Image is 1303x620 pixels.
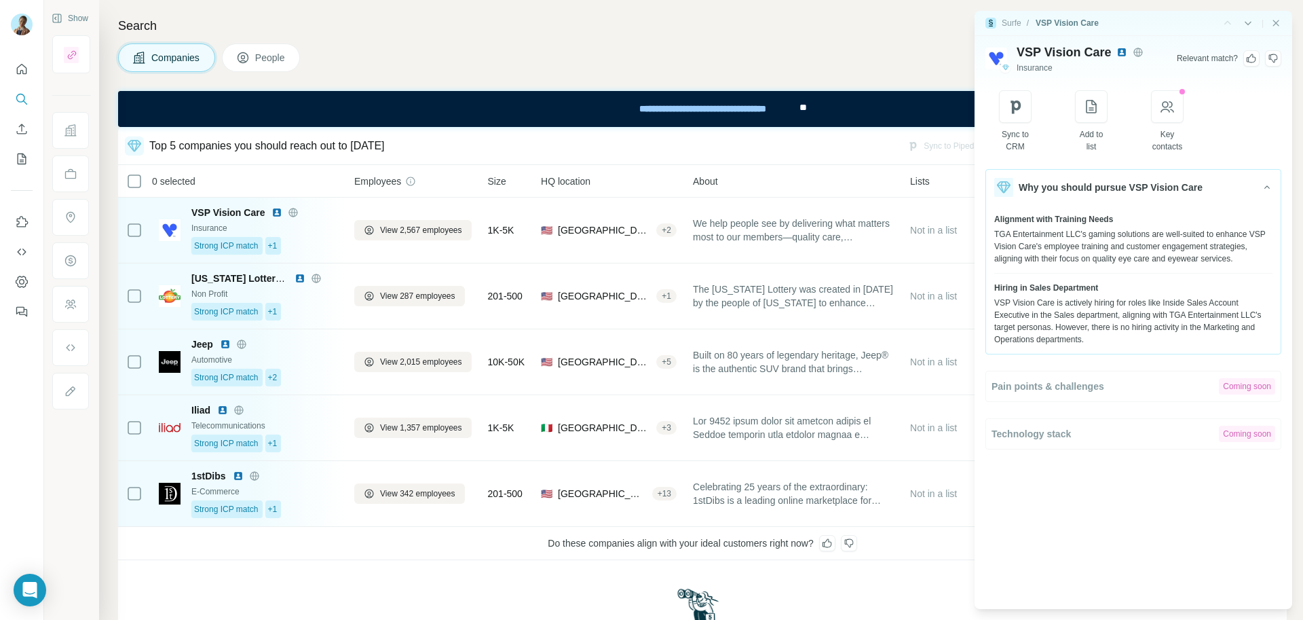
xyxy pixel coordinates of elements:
[1002,17,1021,29] div: Surfe
[541,421,552,435] span: 🇮🇹
[11,210,33,234] button: Use Surfe on LinkedIn
[191,486,338,498] div: E-Commerce
[1152,128,1184,153] div: Key contacts
[191,206,265,219] span: VSP Vision Care
[541,355,552,369] span: 🇺🇸
[151,51,201,65] span: Companies
[693,175,718,188] span: About
[910,488,957,499] span: Not in a list
[255,51,286,65] span: People
[118,91,1287,127] iframe: Banner
[194,437,259,450] span: Strong ICP match
[159,483,181,505] img: Logo of 1stDibs
[1017,62,1053,74] span: Insurance
[693,414,894,441] span: Lor 9452 ipsum dolor sit ametcon adipis el Seddoe temporin utla etdolor magnaa e adminim ven quis...
[159,219,181,241] img: Logo of VSP Vision Care
[1219,426,1275,442] div: Coming soon
[191,469,226,483] span: 1stDibs
[558,421,651,435] span: [GEOGRAPHIC_DATA], [GEOGRAPHIC_DATA], [GEOGRAPHIC_DATA]
[541,487,552,500] span: 🇺🇸
[1027,17,1029,29] li: /
[268,437,278,450] span: +1
[656,356,677,368] div: + 5
[354,418,472,438] button: View 1,357 employees
[194,306,259,318] span: Strong ICP match
[910,225,957,236] span: Not in a list
[992,427,1071,441] span: Technology stack
[14,574,46,606] div: Open Intercom Messenger
[159,422,181,433] img: Logo of Iliad
[1270,18,1281,29] button: Close side panel
[693,282,894,310] span: The [US_STATE] Lottery was created in [DATE] by the people of [US_STATE] to enhance educational f...
[541,223,552,237] span: 🇺🇸
[191,222,338,234] div: Insurance
[194,503,259,515] span: Strong ICP match
[354,286,465,306] button: View 287 employees
[1076,128,1108,153] div: Add to list
[11,117,33,141] button: Enrich CSV
[191,288,338,300] div: Non Profit
[558,487,647,500] span: [GEOGRAPHIC_DATA], [US_STATE]
[656,224,677,236] div: + 2
[1017,43,1111,62] span: VSP Vision Care
[191,354,338,366] div: Automotive
[558,289,651,303] span: [GEOGRAPHIC_DATA], [US_STATE]
[233,471,244,481] img: LinkedIn logo
[11,299,33,324] button: Feedback
[354,352,472,372] button: View 2,015 employees
[994,297,1272,346] div: VSP Vision Care is actively hiring for roles like Inside Sales Account Executive in the Sales dep...
[1262,17,1264,29] div: |
[118,527,1287,560] div: Do these companies align with your ideal customers right now?
[992,380,1104,393] span: Pain points & challenges
[194,371,259,384] span: Strong ICP match
[11,57,33,81] button: Quick start
[488,289,523,303] span: 201-500
[693,348,894,376] span: Built on 80 years of legendary heritage, Jeep® is the authentic SUV brand that brings capability,...
[488,487,523,500] span: 201-500
[118,16,1287,35] h4: Search
[11,240,33,264] button: Use Surfe API
[380,356,462,368] span: View 2,015 employees
[11,270,33,294] button: Dashboard
[11,147,33,171] button: My lists
[380,290,455,302] span: View 287 employees
[910,357,957,367] span: Not in a list
[994,282,1098,294] span: Hiring in Sales Department
[11,14,33,35] img: Avatar
[354,484,465,504] button: View 342 employees
[558,223,651,237] span: [GEOGRAPHIC_DATA], [US_STATE]
[380,488,455,500] span: View 342 employees
[268,371,278,384] span: +2
[693,217,894,244] span: We help people see by delivering what matters most to our members—quality care, personalized atte...
[994,228,1272,265] div: TGA Entertainment LLC's gaming solutions are well-suited to enhance VSP Vision Care's employee tr...
[268,240,278,252] span: +1
[220,339,231,350] img: LinkedIn logo
[652,488,677,500] div: + 13
[380,422,462,434] span: View 1,357 employees
[191,273,338,284] span: [US_STATE] Lottery Corporation
[380,224,462,236] span: View 2,567 employees
[986,371,1281,401] button: Pain points & challengesComing soon
[693,480,894,507] span: Celebrating 25 years of the extraordinary: 1stDibs is a leading online marketplace for connecting...
[1116,47,1127,58] img: LinkedIn avatar
[985,48,1007,69] img: Logo of VSP Vision Care
[194,240,259,252] span: Strong ICP match
[656,422,677,434] div: + 3
[191,338,213,351] span: Jeep
[488,355,525,369] span: 10K-50K
[159,285,181,307] img: Logo of Georgia Lottery Corporation
[910,422,957,433] span: Not in a list
[191,420,338,432] div: Telecommunications
[488,175,506,188] span: Size
[354,175,401,188] span: Employees
[42,8,98,29] button: Show
[488,421,514,435] span: 1K-5K
[11,87,33,111] button: Search
[268,306,278,318] span: +1
[1219,378,1275,395] div: Coming soon
[191,403,210,417] span: Iliad
[910,175,930,188] span: Lists
[271,207,282,218] img: LinkedIn logo
[354,220,472,240] button: View 2,567 employees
